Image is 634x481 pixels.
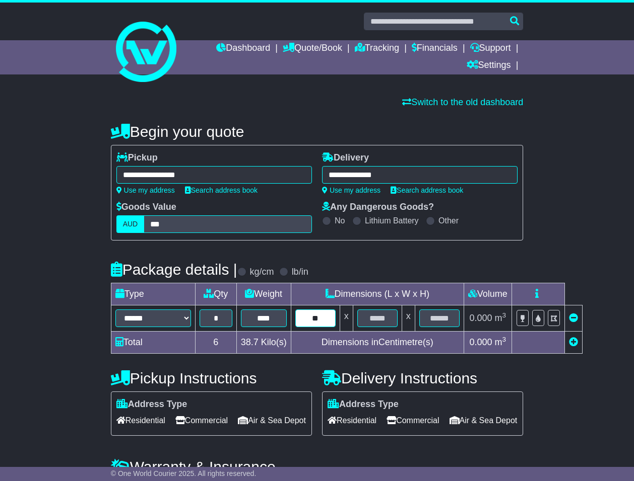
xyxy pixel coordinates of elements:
h4: Delivery Instructions [322,370,523,386]
label: kg/cm [250,267,274,278]
td: Total [111,332,195,354]
h4: Begin your quote [111,123,524,140]
label: Goods Value [116,202,176,213]
span: Air & Sea Depot [450,413,518,428]
td: Qty [195,283,236,305]
span: 0.000 [469,313,492,323]
a: Remove this item [569,313,578,323]
a: Use my address [116,186,175,194]
a: Tracking [355,40,399,57]
td: Dimensions in Centimetre(s) [291,332,464,354]
a: Add new item [569,337,578,347]
label: AUD [116,215,145,233]
a: Financials [412,40,458,57]
span: Commercial [387,413,439,428]
span: 0.000 [469,337,492,347]
span: Residential [328,413,376,428]
a: Support [470,40,511,57]
h4: Pickup Instructions [111,370,312,386]
span: © One World Courier 2025. All rights reserved. [111,469,257,477]
a: Dashboard [216,40,270,57]
sup: 3 [502,311,506,319]
label: Address Type [116,399,187,410]
span: Residential [116,413,165,428]
a: Search address book [185,186,258,194]
span: Air & Sea Depot [238,413,306,428]
td: Weight [236,283,291,305]
span: m [495,313,506,323]
label: Any Dangerous Goods? [322,202,434,213]
h4: Package details | [111,261,237,278]
a: Quote/Book [283,40,342,57]
label: Delivery [322,152,369,164]
span: m [495,337,506,347]
td: Kilo(s) [236,332,291,354]
label: Pickup [116,152,158,164]
td: 6 [195,332,236,354]
a: Search address book [391,186,463,194]
label: Address Type [328,399,399,410]
td: x [402,305,415,332]
td: Volume [464,283,512,305]
sup: 3 [502,336,506,343]
label: lb/in [292,267,308,278]
td: Type [111,283,195,305]
td: x [340,305,353,332]
a: Use my address [322,186,381,194]
label: Lithium Battery [365,216,419,225]
a: Switch to the old dashboard [402,97,523,107]
label: Other [438,216,459,225]
span: 38.7 [241,337,259,347]
h4: Warranty & Insurance [111,458,524,475]
label: No [335,216,345,225]
a: Settings [467,57,511,74]
td: Dimensions (L x W x H) [291,283,464,305]
span: Commercial [175,413,228,428]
